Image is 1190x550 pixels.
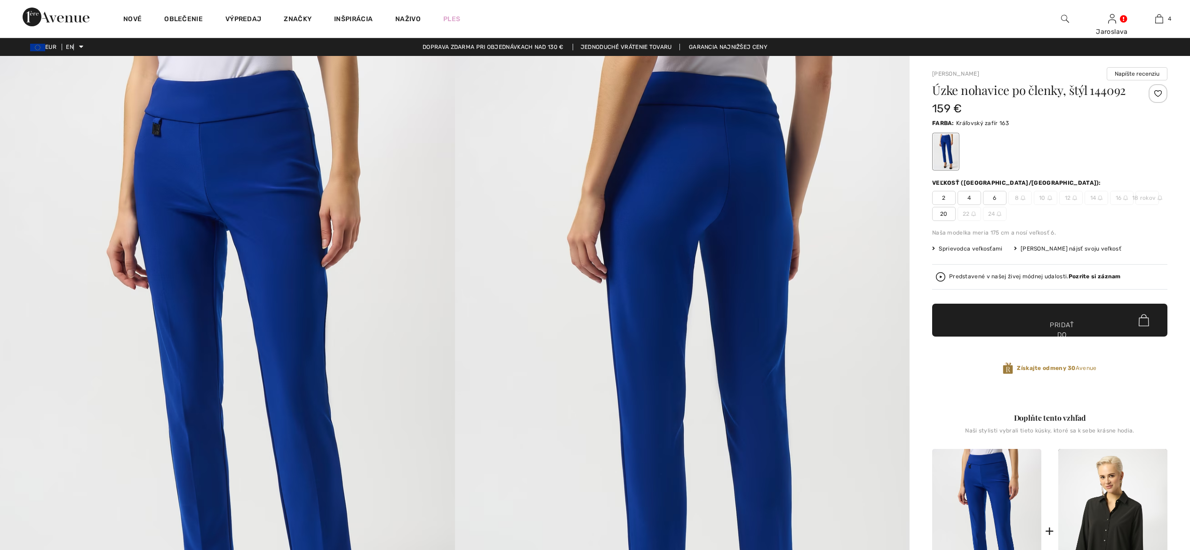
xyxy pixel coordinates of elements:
font: Ples [443,15,460,23]
font: Avenue [1076,365,1097,371]
font: 10 [1039,195,1046,201]
a: Oblečenie [164,15,203,25]
img: ring-m.svg [1047,196,1052,200]
font: 12 [1065,195,1071,201]
img: Euro [30,44,45,51]
font: Kráľovský zafír 163 [956,120,1009,126]
font: Garancia najnižšej ceny [689,44,767,50]
img: ring-m.svg [1123,196,1128,200]
img: ring-m.svg [971,212,976,216]
img: ring-m.svg [997,212,1001,216]
a: Jednoduché vrátenie tovaru [573,44,680,50]
a: 4 [1136,13,1182,24]
font: Úzke nohavice po členky, štýl 144092 [932,82,1126,98]
font: 2 [942,195,945,201]
font: Oblečenie [164,15,203,23]
font: Sprievodca veľkosťami [939,245,1002,252]
font: 159 € [932,102,962,115]
font: Značky [284,15,311,23]
font: EUR [45,44,56,50]
img: vyhľadať na webovej stránke [1061,13,1069,24]
font: 14 [1090,195,1096,201]
img: ring-m.svg [1021,196,1025,200]
img: Odmeny Avenue [1003,362,1013,375]
font: Získajte odmeny 30 [1017,365,1075,371]
font: Výpredaj [225,15,261,23]
font: 22 [963,211,970,217]
font: 6 [993,195,996,201]
font: EN [66,44,73,50]
font: 24 [988,211,995,217]
font: 18 rokov [1132,195,1156,201]
a: [PERSON_NAME] [932,71,979,77]
font: + [1045,522,1054,539]
a: Nové [123,15,142,25]
font: 4 [1168,16,1171,22]
a: Značky [284,15,311,25]
font: Farba: [932,120,954,126]
font: 20 [940,211,948,217]
img: Bag.svg [1139,314,1149,326]
img: ring-m.svg [1072,196,1077,200]
img: ring-m.svg [1158,196,1162,200]
a: Naživo [395,14,421,24]
img: Moja taška [1155,13,1163,24]
font: Inšpirácia [334,15,373,23]
font: Jednoduché vrátenie tovaru [581,44,672,50]
font: Doprava zdarma pri objednávkach nad 130 € [423,44,563,50]
iframe: Otvorí sa widget, kde nájdete viac informácií [1130,479,1181,503]
font: 8 [1015,195,1019,201]
font: Predstavené v našej živej módnej udalosti. [949,273,1069,280]
font: Pridať do košíka [1050,320,1074,350]
button: Napíšte recenziu [1107,67,1167,80]
font: Nové [123,15,142,23]
div: Kráľovský zafír 163 [934,134,958,169]
font: Pozrite si záznam [1069,273,1121,280]
font: 16 [1116,195,1122,201]
font: Doplňte tento vzhľad [1014,413,1086,423]
img: ring-m.svg [1098,196,1102,200]
font: Veľkosť ([GEOGRAPHIC_DATA]/[GEOGRAPHIC_DATA]): [932,180,1101,186]
font: [PERSON_NAME] nájsť svoju veľkosť [1021,245,1121,252]
a: Výpredaj [225,15,261,25]
a: Prihlásiť sa [1108,14,1116,23]
img: Prvá trieda [23,8,89,26]
font: Naša modelka meria 175 cm a nosí veľkosť 6. [932,229,1056,236]
img: Moje informácie [1108,13,1116,24]
a: Doprava zdarma pri objednávkach nad 130 € [415,44,571,50]
font: Napíšte recenziu [1115,71,1159,77]
font: Naživo [395,15,421,23]
font: Naši stylisti vybrali tieto kúsky, ktoré sa k sebe krásne hodia. [965,427,1134,434]
a: Ples [443,14,460,24]
a: Garancia najnižšej ceny [681,44,775,50]
img: Pozrite si záznam [936,272,945,282]
font: Jaroslava [1096,28,1128,36]
font: 4 [967,195,971,201]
